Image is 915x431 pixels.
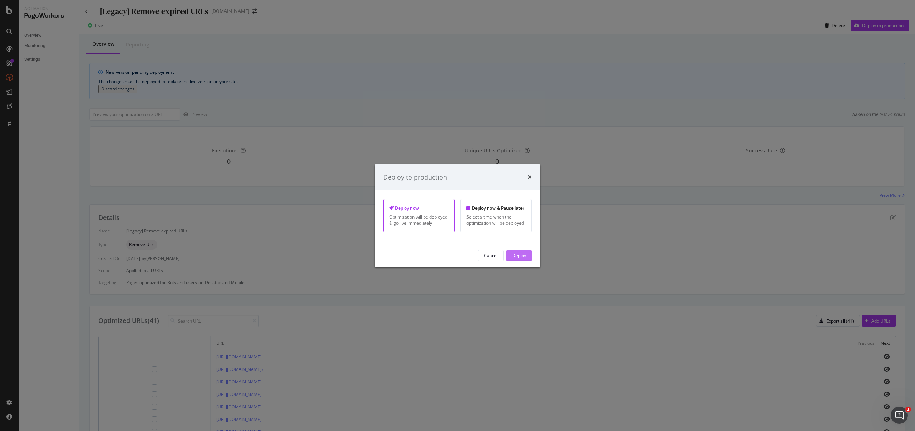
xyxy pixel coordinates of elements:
div: Deploy to production [383,172,447,182]
span: 1 [905,407,911,412]
div: Deploy now [389,205,449,211]
div: Deploy [512,253,526,259]
div: Select a time when the optimization will be deployed [466,214,526,226]
div: Cancel [484,253,498,259]
button: Cancel [478,250,504,261]
button: Deploy [506,250,532,261]
iframe: Intercom live chat [891,407,908,424]
div: Deploy now & Pause later [466,205,526,211]
div: Optimization will be deployed & go live immediately [389,214,449,226]
div: times [528,172,532,182]
div: modal [375,164,540,267]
